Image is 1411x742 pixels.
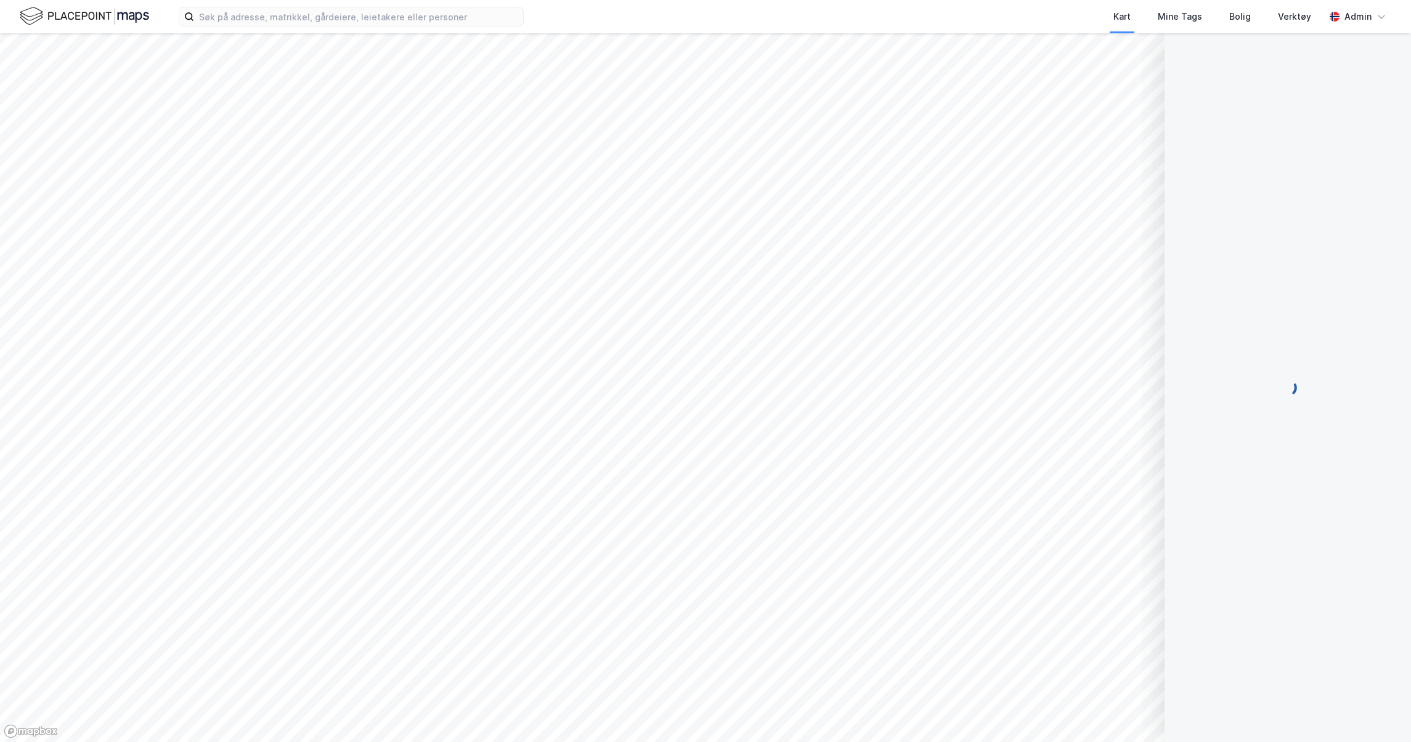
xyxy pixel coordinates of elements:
div: Bolig [1229,9,1251,24]
iframe: Chat Widget [1349,683,1411,742]
div: Kart [1113,9,1131,24]
a: Mapbox homepage [4,724,58,738]
div: Verktøy [1278,9,1311,24]
div: Mine Tags [1158,9,1202,24]
img: spinner.a6d8c91a73a9ac5275cf975e30b51cfb.svg [1278,378,1298,397]
input: Søk på adresse, matrikkel, gårdeiere, leietakere eller personer [194,7,523,26]
div: Admin [1344,9,1372,24]
img: logo.f888ab2527a4732fd821a326f86c7f29.svg [20,6,149,27]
